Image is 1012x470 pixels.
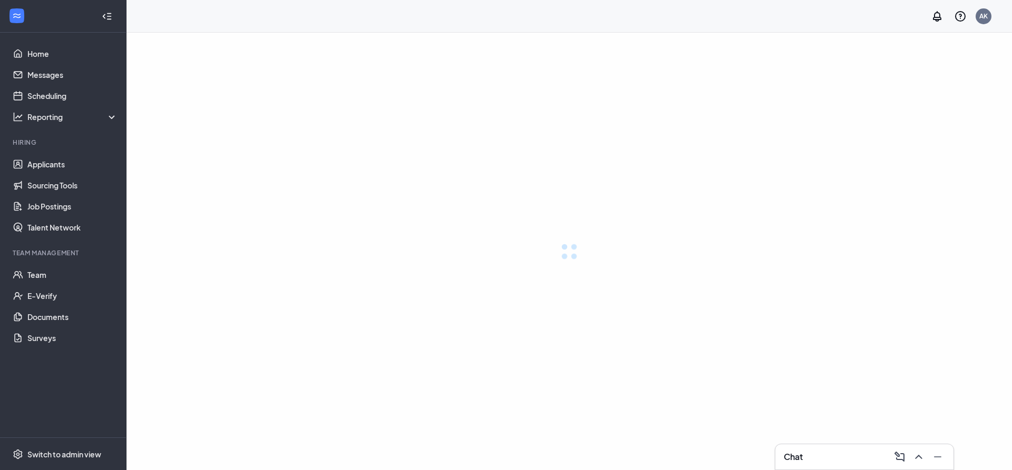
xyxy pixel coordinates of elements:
div: Reporting [27,112,118,122]
svg: QuestionInfo [954,10,967,23]
svg: Collapse [102,11,112,22]
button: ChevronUp [909,448,926,465]
a: Job Postings [27,196,118,217]
a: E-Verify [27,285,118,306]
div: Team Management [13,248,115,257]
div: Hiring [13,138,115,147]
h3: Chat [784,451,803,463]
a: Documents [27,306,118,327]
a: Home [27,43,118,64]
a: Talent Network [27,217,118,238]
a: Sourcing Tools [27,175,118,196]
button: ComposeMessage [890,448,907,465]
a: Scheduling [27,85,118,106]
svg: WorkstreamLogo [12,11,22,21]
a: Team [27,264,118,285]
a: Surveys [27,327,118,348]
svg: Settings [13,449,23,459]
svg: ChevronUp [912,451,925,463]
a: Messages [27,64,118,85]
svg: Notifications [931,10,943,23]
button: Minimize [928,448,945,465]
div: AK [979,12,988,21]
svg: Minimize [931,451,944,463]
div: Switch to admin view [27,449,101,459]
svg: Analysis [13,112,23,122]
a: Applicants [27,154,118,175]
svg: ComposeMessage [893,451,906,463]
